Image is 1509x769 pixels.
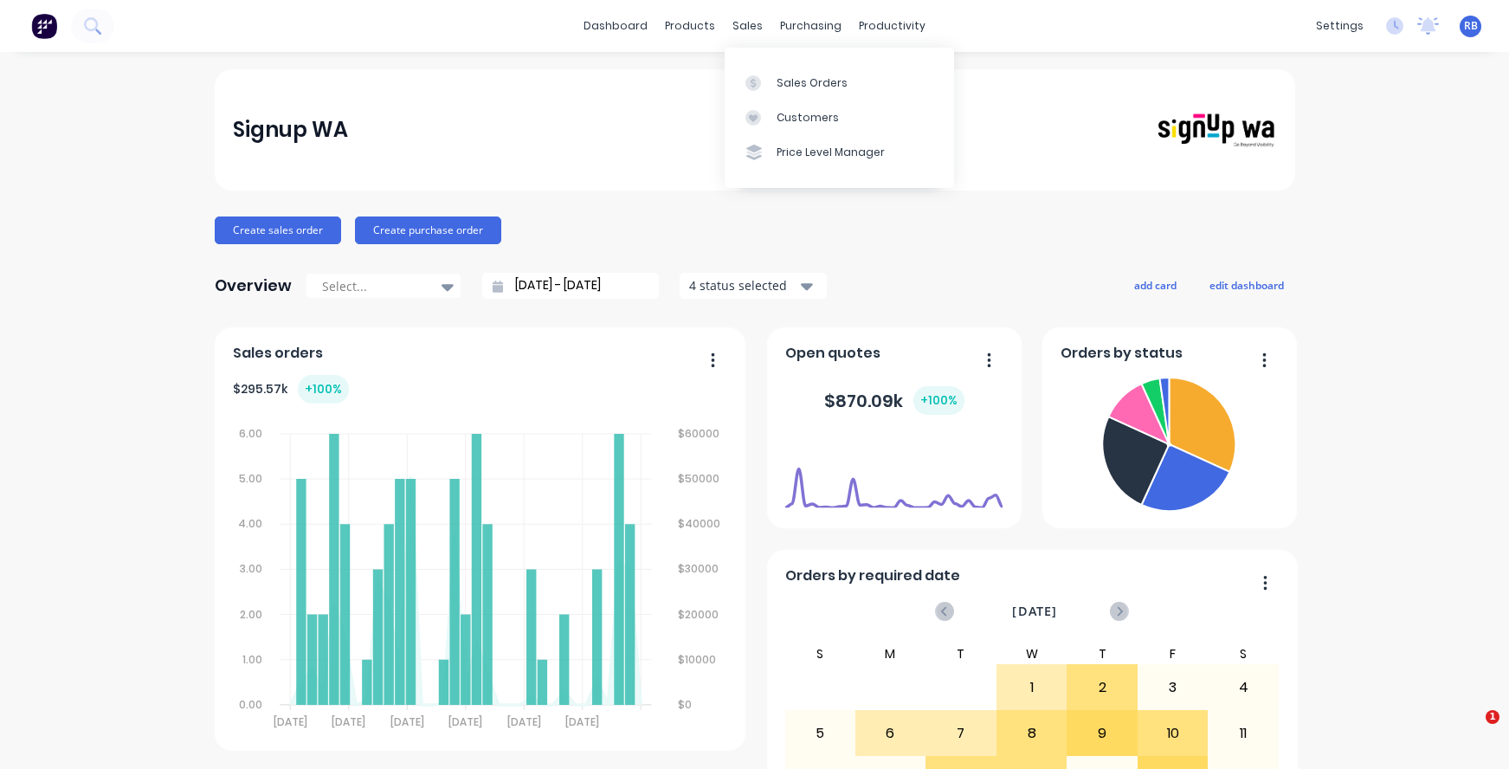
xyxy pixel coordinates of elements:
[724,13,771,39] div: sales
[856,712,925,755] div: 6
[1012,602,1057,621] span: [DATE]
[242,652,262,667] tspan: 1.00
[355,216,501,244] button: Create purchase order
[777,110,839,126] div: Customers
[215,268,292,303] div: Overview
[1208,643,1279,664] div: S
[390,714,424,729] tspan: [DATE]
[1198,274,1295,296] button: edit dashboard
[925,643,996,664] div: T
[233,343,323,364] span: Sales orders
[1123,274,1188,296] button: add card
[332,714,366,729] tspan: [DATE]
[1067,643,1138,664] div: T
[239,697,262,712] tspan: 0.00
[449,714,483,729] tspan: [DATE]
[1155,112,1276,149] img: Signup WA
[785,343,880,364] span: Open quotes
[997,712,1067,755] div: 8
[239,426,262,441] tspan: 6.00
[507,714,541,729] tspan: [DATE]
[1209,666,1278,709] div: 4
[850,13,934,39] div: productivity
[855,643,926,664] div: M
[784,643,855,664] div: S
[1209,712,1278,755] div: 11
[233,113,348,147] div: Signup WA
[298,375,349,404] div: + 100 %
[997,666,1067,709] div: 1
[1464,18,1478,34] span: RB
[913,386,964,415] div: + 100 %
[777,75,848,91] div: Sales Orders
[824,386,964,415] div: $ 870.09k
[31,13,57,39] img: Factory
[575,13,656,39] a: dashboard
[771,13,850,39] div: purchasing
[215,216,341,244] button: Create sales order
[679,697,693,712] tspan: $0
[1138,643,1209,664] div: F
[240,561,262,576] tspan: 3.00
[926,712,996,755] div: 7
[679,652,717,667] tspan: $10000
[274,714,307,729] tspan: [DATE]
[679,607,719,622] tspan: $20000
[689,276,798,294] div: 4 status selected
[1450,710,1492,752] iframe: Intercom live chat
[725,135,954,170] a: Price Level Manager
[725,100,954,135] a: Customers
[233,375,349,404] div: $ 295.57k
[1138,666,1208,709] div: 3
[238,516,262,531] tspan: 4.00
[1138,712,1208,755] div: 10
[1486,710,1499,724] span: 1
[996,643,1067,664] div: W
[679,516,721,531] tspan: $40000
[725,65,954,100] a: Sales Orders
[1067,712,1137,755] div: 9
[566,714,600,729] tspan: [DATE]
[240,607,262,622] tspan: 2.00
[239,471,262,486] tspan: 5.00
[777,145,885,160] div: Price Level Manager
[656,13,724,39] div: products
[679,561,719,576] tspan: $30000
[1061,343,1183,364] span: Orders by status
[679,471,720,486] tspan: $50000
[680,273,827,299] button: 4 status selected
[679,426,720,441] tspan: $60000
[1067,666,1137,709] div: 2
[785,712,854,755] div: 5
[1307,13,1372,39] div: settings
